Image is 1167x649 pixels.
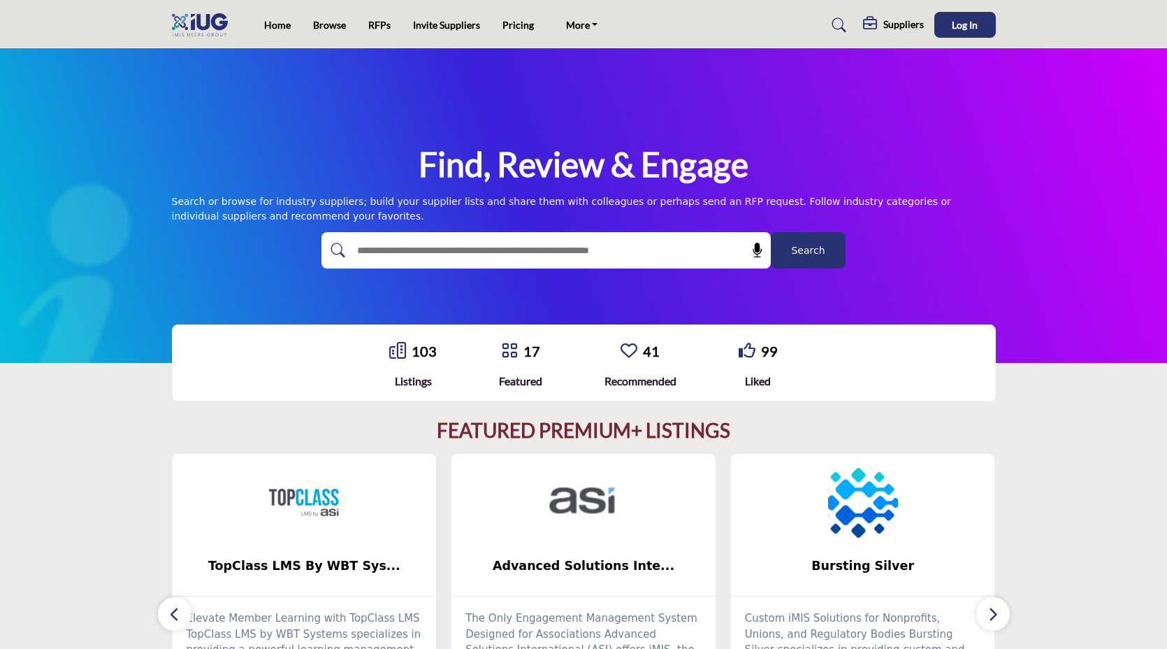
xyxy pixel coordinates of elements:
a: Advanced Solutions Inte... [451,548,716,585]
i: Go to Liked [739,342,755,359]
b: Advanced Solutions International [472,548,695,585]
div: Listings [389,373,437,390]
span: Search [791,243,825,258]
a: Search [818,14,855,36]
b: Bursting Silver [752,548,974,585]
a: Pricing [502,19,534,31]
h1: Find, Review & Engage [419,143,748,186]
a: 41 [643,343,660,359]
button: Log In [934,12,996,38]
div: Featured [499,373,542,390]
div: Search or browse for industry suppliers; build your supplier lists and share them with colleagues... [172,194,996,224]
img: Bursting Silver [828,468,898,538]
div: Liked [739,373,778,390]
img: Advanced Solutions International [549,468,618,538]
a: Invite Suppliers [413,19,480,31]
a: Go to Recommended [621,342,637,361]
a: 103 [412,343,437,359]
div: Suppliers [863,17,924,34]
button: Search [771,232,846,269]
a: RFPs [368,19,391,31]
span: TopClass LMS By WBT Sys... [194,557,416,575]
a: TopClass LMS By WBT Sys... [173,548,437,585]
b: TopClass LMS By WBT Systems [194,548,416,585]
span: Log In [952,19,978,31]
h5: Suppliers [883,18,924,31]
img: TopClass LMS By WBT Systems [269,468,339,538]
span: Bursting Silver [752,557,974,575]
a: 17 [523,343,540,359]
a: 99 [761,343,778,359]
div: Recommended [604,373,676,390]
a: More [556,15,608,35]
a: Go to Featured [501,342,518,361]
img: Site Logo [172,13,235,36]
span: Advanced Solutions Inte... [472,557,695,575]
a: Browse [313,19,346,31]
h2: FEATURED PREMIUM+ LISTINGS [437,419,730,443]
a: Bursting Silver [731,548,995,585]
a: Home [264,19,291,31]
